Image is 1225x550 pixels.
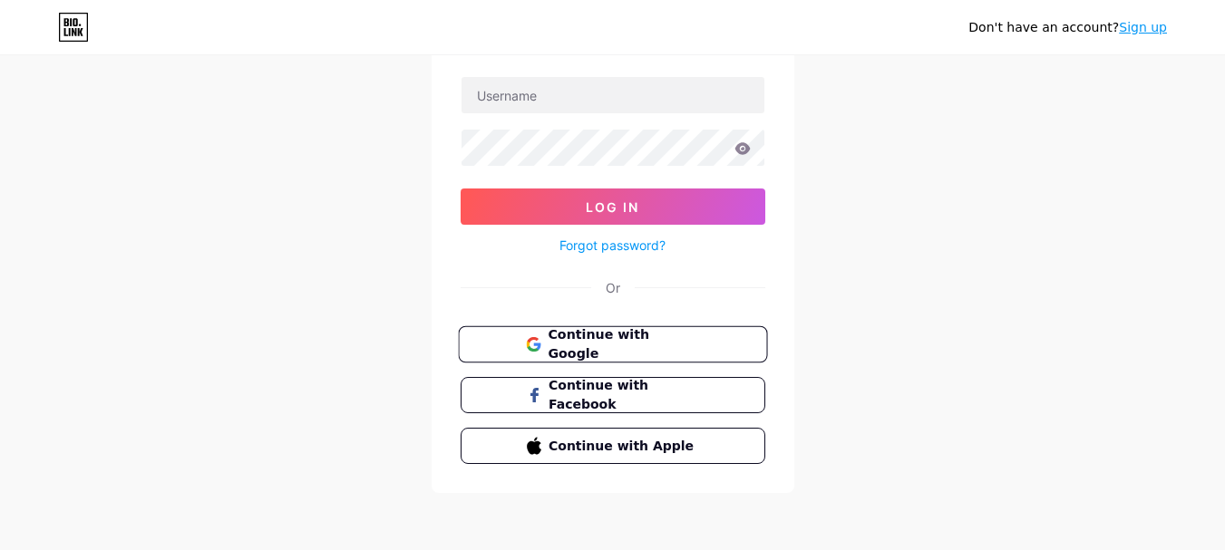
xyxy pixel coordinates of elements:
[559,236,666,255] a: Forgot password?
[549,376,698,414] span: Continue with Facebook
[462,77,764,113] input: Username
[968,18,1167,37] div: Don't have an account?
[461,326,765,362] a: Continue with Google
[1119,20,1167,34] a: Sign up
[461,377,765,413] button: Continue with Facebook
[461,188,765,225] button: Log In
[606,278,620,297] div: Or
[586,199,639,215] span: Log In
[458,326,767,363] button: Continue with Google
[549,437,698,456] span: Continue with Apple
[548,325,699,364] span: Continue with Google
[461,428,765,464] button: Continue with Apple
